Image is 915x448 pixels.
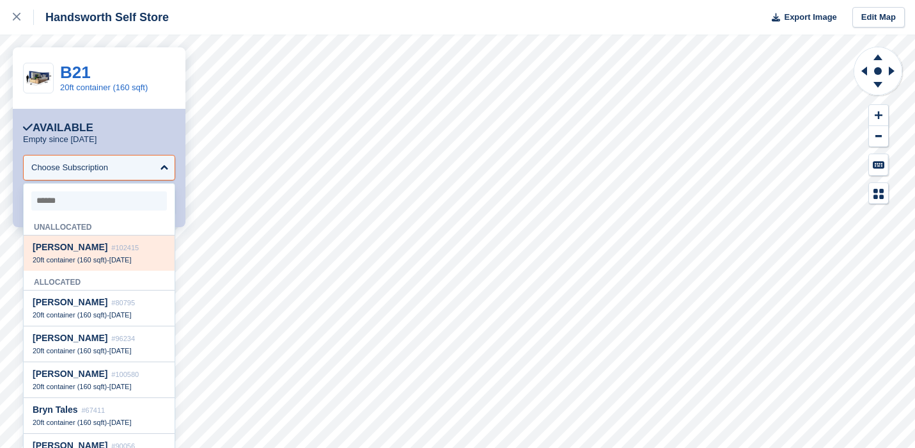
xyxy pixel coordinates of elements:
[109,256,132,264] span: [DATE]
[33,404,78,415] span: Bryn Tales
[109,383,132,390] span: [DATE]
[33,346,166,355] div: -
[869,154,888,175] button: Keyboard Shortcuts
[869,183,888,204] button: Map Legend
[24,271,175,291] div: Allocated
[33,382,166,391] div: -
[111,335,135,342] span: #96234
[109,347,132,355] span: [DATE]
[33,418,166,427] div: -
[24,67,53,90] img: 20-ft-container.jpg
[33,383,107,390] span: 20ft container (160 sqft)
[111,371,139,378] span: #100580
[33,255,166,264] div: -
[869,105,888,126] button: Zoom In
[60,63,91,82] a: B21
[33,419,107,426] span: 20ft container (160 sqft)
[764,7,837,28] button: Export Image
[31,161,108,174] div: Choose Subscription
[111,244,139,252] span: #102415
[33,333,107,343] span: [PERSON_NAME]
[81,406,105,414] span: #67411
[33,297,107,307] span: [PERSON_NAME]
[34,10,169,25] div: Handsworth Self Store
[109,419,132,426] span: [DATE]
[33,256,107,264] span: 20ft container (160 sqft)
[111,299,135,307] span: #80795
[852,7,905,28] a: Edit Map
[869,126,888,147] button: Zoom Out
[33,242,107,252] span: [PERSON_NAME]
[33,310,166,319] div: -
[109,311,132,319] span: [DATE]
[23,122,93,134] div: Available
[23,134,97,145] p: Empty since [DATE]
[33,369,107,379] span: [PERSON_NAME]
[60,83,148,92] a: 20ft container (160 sqft)
[33,311,107,319] span: 20ft container (160 sqft)
[784,11,836,24] span: Export Image
[33,347,107,355] span: 20ft container (160 sqft)
[24,216,175,236] div: Unallocated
